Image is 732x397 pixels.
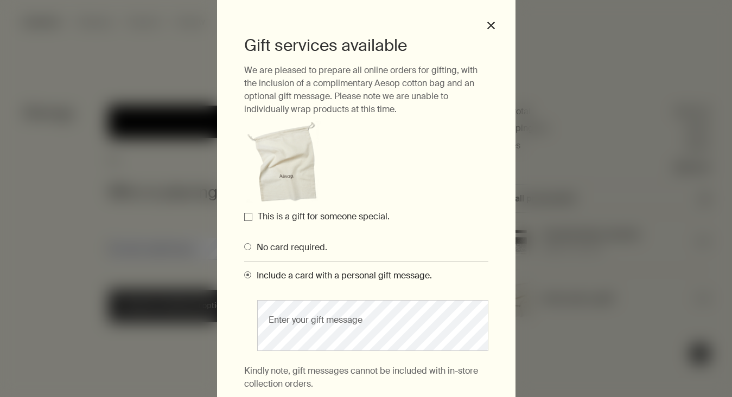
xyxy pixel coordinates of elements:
[251,242,327,253] span: No card required.
[486,21,496,30] button: close
[258,211,390,222] label: This is a gift for someone special.
[244,35,488,56] h3: Gift services available
[251,270,432,281] span: Include a card with a personal gift message.
[244,365,478,389] span: Kindly note, gift messages cannot be included with in-store collection orders.
[244,64,478,115] span: We are pleased to prepare all online orders for gifting, with the inclusion of a complimentary Ae...
[244,121,326,203] img: Gift wrap example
